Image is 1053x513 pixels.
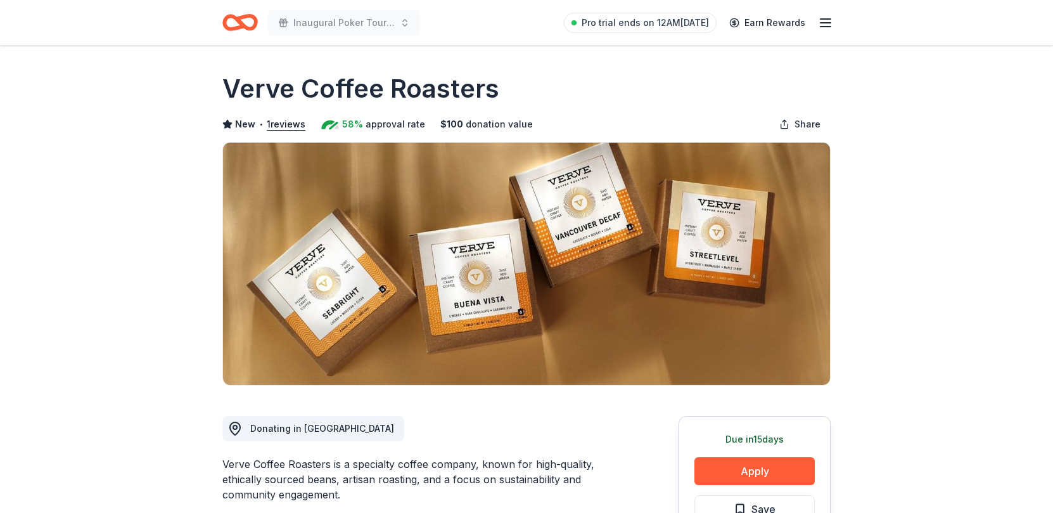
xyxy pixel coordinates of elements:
span: Pro trial ends on 12AM[DATE] [582,15,709,30]
span: $ 100 [440,117,463,132]
span: • [259,119,264,129]
span: approval rate [366,117,425,132]
h1: Verve Coffee Roasters [222,71,499,107]
div: Verve Coffee Roasters is a specialty coffee company, known for high-quality, ethically sourced be... [222,457,618,502]
span: donation value [466,117,533,132]
div: Due in 15 days [694,432,815,447]
span: New [235,117,255,132]
span: Donating in [GEOGRAPHIC_DATA] [250,423,394,434]
button: Apply [694,457,815,485]
button: Share [769,112,831,137]
a: Pro trial ends on 12AM[DATE] [564,13,717,33]
span: 58% [342,117,363,132]
a: Earn Rewards [722,11,813,34]
span: Inaugural Poker Tournament and Silent Auction [293,15,395,30]
button: Inaugural Poker Tournament and Silent Auction [268,10,420,36]
span: Share [795,117,820,132]
button: 1reviews [267,117,305,132]
a: Home [222,8,258,37]
img: Image for Verve Coffee Roasters [223,143,830,385]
